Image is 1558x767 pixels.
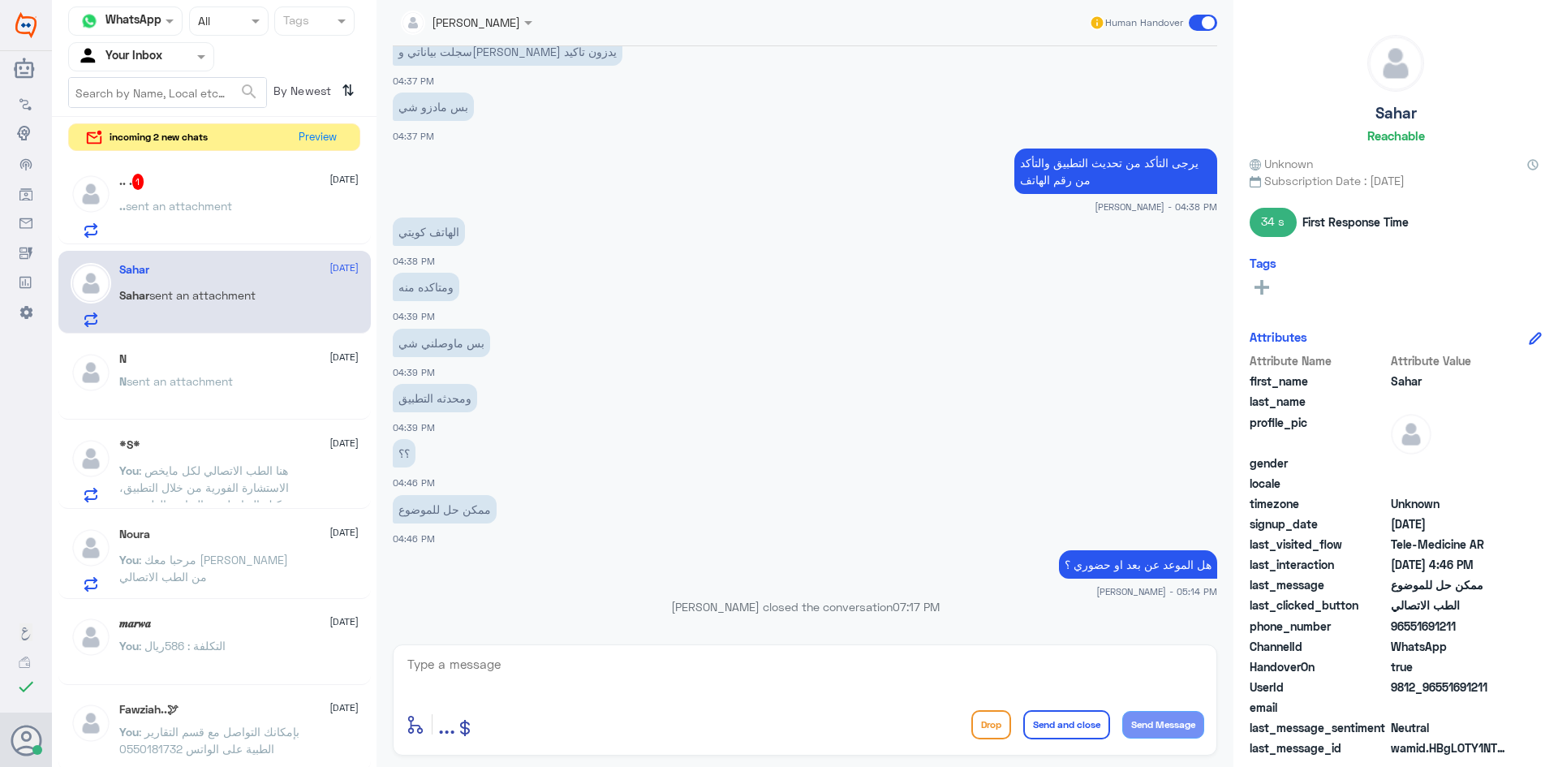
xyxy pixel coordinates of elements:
[71,617,111,657] img: defaultAdmin.png
[1391,475,1509,492] span: null
[71,528,111,568] img: defaultAdmin.png
[1391,414,1431,455] img: defaultAdmin.png
[1391,455,1509,472] span: null
[119,463,139,477] span: You
[1250,155,1313,172] span: Unknown
[119,553,139,567] span: You
[1250,597,1388,614] span: last_clicked_button
[393,311,435,321] span: 04:39 PM
[1250,330,1307,344] h6: Attributes
[71,174,111,214] img: defaultAdmin.png
[1391,352,1509,369] span: Attribute Value
[393,218,465,246] p: 8/10/2025, 4:38 PM
[267,77,335,110] span: By Newest
[119,263,149,277] h5: Sahar
[1391,597,1509,614] span: الطب الاتصالي
[1096,584,1217,598] span: [PERSON_NAME] - 05:14 PM
[1250,352,1388,369] span: Attribute Name
[110,130,208,144] span: incoming 2 new chats
[393,37,622,66] p: 8/10/2025, 4:37 PM
[149,288,256,302] span: sent an attachment
[1250,495,1388,512] span: timezone
[1250,618,1388,635] span: phone_number
[71,352,111,393] img: defaultAdmin.png
[393,422,435,433] span: 04:39 PM
[329,525,359,540] span: [DATE]
[1250,393,1388,410] span: last_name
[77,9,101,33] img: whatsapp.png
[393,477,435,488] span: 04:46 PM
[1250,414,1388,451] span: profile_pic
[239,82,259,101] span: search
[291,124,343,151] button: Preview
[119,725,299,756] span: : بإمكانك التواصل مع قسم التقارير الطبية على الواتس 0550181732
[119,463,292,528] span: : هنا الطب الاتصالي لكل مايخص الاستشارة الفورية من خلال التطبيق، يمكنك التواصل مع التقارير الطبية...
[1250,638,1388,655] span: ChannelId
[239,79,259,106] button: search
[393,131,434,141] span: 04:37 PM
[1302,213,1409,231] span: First Response Time
[1367,128,1425,143] h6: Reachable
[393,367,435,377] span: 04:39 PM
[1250,576,1388,593] span: last_message
[1250,739,1388,756] span: last_message_id
[127,374,233,388] span: sent an attachment
[69,78,266,107] input: Search by Name, Local etc…
[971,710,1011,739] button: Drop
[438,709,455,739] span: ...
[15,12,37,38] img: Widebot Logo
[1391,373,1509,390] span: Sahar
[1095,200,1217,213] span: [PERSON_NAME] - 04:38 PM
[119,288,149,302] span: Sahar
[329,436,359,450] span: [DATE]
[1391,719,1509,736] span: 0
[71,263,111,304] img: defaultAdmin.png
[1391,618,1509,635] span: 96551691211
[119,639,139,653] span: You
[1250,455,1388,472] span: gender
[1391,576,1509,593] span: ممكن حل للموضوع
[393,93,474,121] p: 8/10/2025, 4:37 PM
[1391,556,1509,573] span: 2025-10-08T13:46:23.691Z
[119,374,127,388] span: N
[1250,679,1388,696] span: UserId
[1250,373,1388,390] span: first_name
[119,174,144,190] h5: .. .
[1391,515,1509,532] span: 2025-10-08T11:45:34.171Z
[1250,699,1388,716] span: email
[281,11,309,32] div: Tags
[1122,711,1204,739] button: Send Message
[119,352,127,366] h5: N
[71,703,111,743] img: defaultAdmin.png
[393,384,477,412] p: 8/10/2025, 4:39 PM
[1391,739,1509,756] span: wamid.HBgLOTY1NTE2OTEyMTEVAgASGBQzQTExQjlDNzFBOUM3MUEyMDg0MwA=
[329,172,359,187] span: [DATE]
[393,533,435,544] span: 04:46 PM
[1059,550,1217,579] p: 8/10/2025, 5:14 PM
[1014,149,1217,194] p: 8/10/2025, 4:38 PM
[1250,515,1388,532] span: signup_date
[393,273,459,301] p: 8/10/2025, 4:39 PM
[1023,710,1110,739] button: Send and close
[119,528,150,541] h5: Noura
[1250,172,1542,189] span: Subscription Date : [DATE]
[438,706,455,743] button: ...
[1250,475,1388,492] span: locale
[393,495,497,524] p: 8/10/2025, 4:46 PM
[1391,638,1509,655] span: 2
[393,598,1217,615] p: [PERSON_NAME] closed the conversation
[1391,536,1509,553] span: Tele-Medicine AR
[1391,658,1509,675] span: true
[1391,495,1509,512] span: Unknown
[1368,36,1423,91] img: defaultAdmin.png
[893,600,940,614] span: 07:17 PM
[126,199,232,213] span: sent an attachment
[16,677,36,696] i: check
[1391,699,1509,716] span: null
[77,45,101,69] img: yourInbox.svg
[1375,104,1417,123] h5: Sahar
[119,725,139,739] span: You
[329,350,359,364] span: [DATE]
[139,639,226,653] span: : التكلفة : 586ريال
[119,553,288,584] span: : مرحبا معك [PERSON_NAME] من الطب الاتصالي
